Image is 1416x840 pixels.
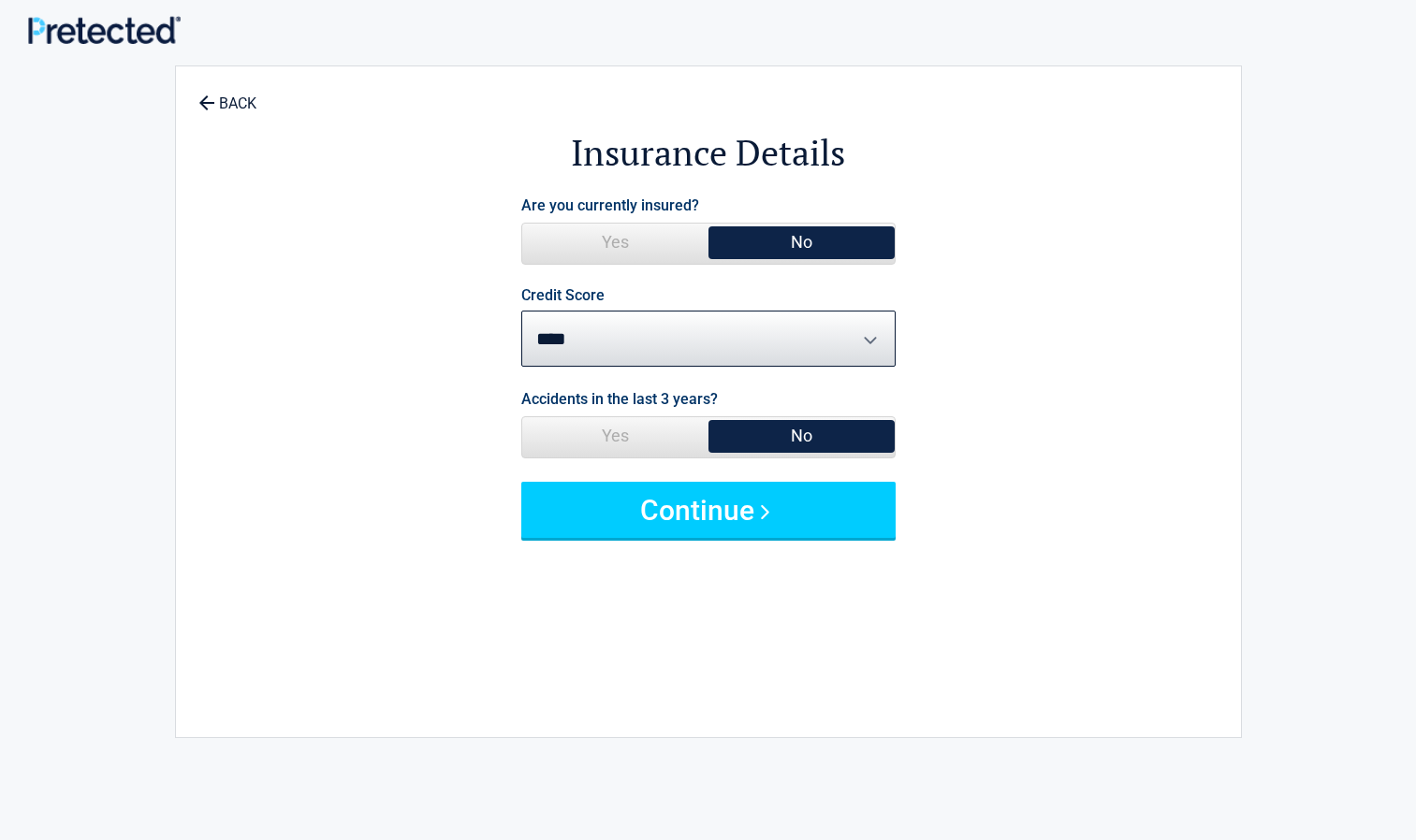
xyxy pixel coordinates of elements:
label: Are you currently insured? [521,193,699,218]
label: Credit Score [521,288,605,303]
img: Main Logo [28,16,181,44]
a: BACK [195,79,260,111]
button: Continue [521,482,896,538]
span: No [708,417,895,455]
h2: Insurance Details [279,129,1138,177]
span: Yes [522,417,708,455]
span: Yes [522,224,708,261]
span: No [708,224,895,261]
label: Accidents in the last 3 years? [521,386,718,412]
